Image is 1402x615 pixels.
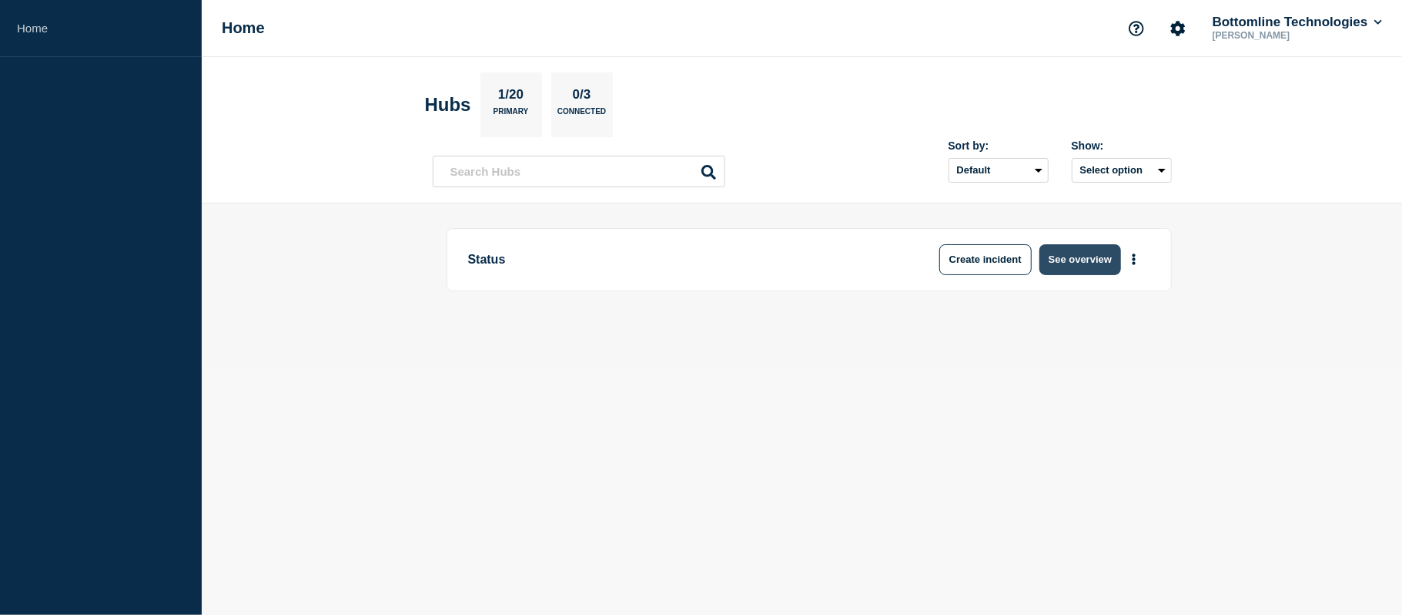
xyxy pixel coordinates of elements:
button: Account settings [1162,12,1194,45]
p: [PERSON_NAME] [1210,30,1370,41]
p: 1/20 [492,87,529,107]
div: Show: [1072,139,1172,152]
p: Connected [557,107,606,123]
h1: Home [222,19,265,37]
h2: Hubs [425,94,471,116]
button: Bottomline Technologies [1210,15,1385,30]
button: More actions [1124,245,1144,274]
input: Search Hubs [433,156,725,187]
button: Create incident [939,244,1032,275]
p: Primary [494,107,529,123]
select: Sort by [949,158,1049,183]
button: Support [1120,12,1153,45]
p: Status [468,244,894,275]
button: See overview [1039,244,1121,275]
button: Select option [1072,158,1172,183]
div: Sort by: [949,139,1049,152]
p: 0/3 [567,87,597,107]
